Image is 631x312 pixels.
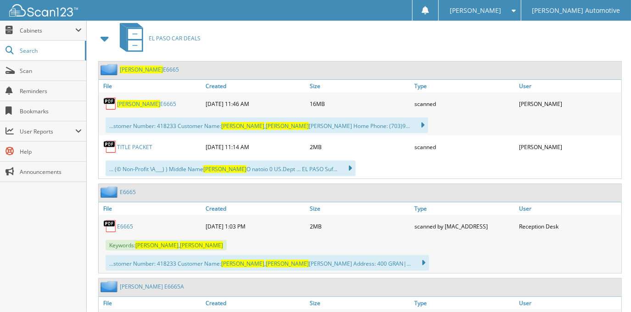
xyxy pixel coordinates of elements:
[101,281,120,292] img: folder2.png
[117,223,133,230] a: E6665
[412,138,517,156] div: scanned
[120,283,184,290] a: [PERSON_NAME] E6665A
[412,80,517,92] a: Type
[308,217,413,235] div: 2MB
[20,148,82,156] span: Help
[517,80,621,92] a: User
[117,143,152,151] a: TITLE PACKET
[450,8,501,13] span: [PERSON_NAME]
[308,202,413,215] a: Size
[412,202,517,215] a: Type
[101,186,120,198] img: folder2.png
[20,128,75,135] span: User Reports
[120,188,136,196] a: E6665
[517,95,621,113] div: [PERSON_NAME]
[20,27,75,34] span: Cabinets
[221,260,264,267] span: [PERSON_NAME]
[203,80,308,92] a: Created
[203,217,308,235] div: [DATE] 1:03 PM
[266,122,309,130] span: [PERSON_NAME]
[308,138,413,156] div: 2MB
[532,8,620,13] span: [PERSON_NAME] Automotive
[103,97,117,111] img: PDF.png
[99,202,203,215] a: File
[106,240,227,251] span: Keywords: ,
[99,80,203,92] a: File
[9,4,78,17] img: scan123-logo-white.svg
[106,255,429,271] div: ...stomer Number: 418233 Customer Name: , [PERSON_NAME] Address: 400 GRAN|...
[106,161,356,176] div: ... (© Non-Profit \A___) ) Middle Name O natoio 0 US.Dept ... EL PASO Suf...
[203,297,308,309] a: Created
[20,87,82,95] span: Reminders
[517,217,621,235] div: Reception Desk
[308,95,413,113] div: 16MB
[135,241,179,249] span: [PERSON_NAME]
[203,138,308,156] div: [DATE] 11:14 AM
[308,80,413,92] a: Size
[203,165,246,173] span: [PERSON_NAME]
[120,66,179,73] a: [PERSON_NAME]E6665
[585,268,631,312] iframe: Chat Widget
[517,202,621,215] a: User
[308,297,413,309] a: Size
[412,217,517,235] div: scanned by [MAC_ADDRESS]
[203,95,308,113] div: [DATE] 11:46 AM
[180,241,223,249] span: [PERSON_NAME]
[20,107,82,115] span: Bookmarks
[106,117,428,133] div: ...stomer Number: 418233 Customer Name: , [PERSON_NAME] Home Phone: (703)9...
[517,138,621,156] div: [PERSON_NAME]
[101,64,120,75] img: folder2.png
[221,122,264,130] span: [PERSON_NAME]
[517,297,621,309] a: User
[117,100,160,108] span: [PERSON_NAME]
[203,202,308,215] a: Created
[412,297,517,309] a: Type
[20,67,82,75] span: Scan
[117,100,176,108] a: [PERSON_NAME]E6665
[266,260,309,267] span: [PERSON_NAME]
[20,168,82,176] span: Announcements
[103,140,117,154] img: PDF.png
[20,47,80,55] span: Search
[149,34,201,42] span: EL PASO CAR DEALS
[103,219,117,233] img: PDF.png
[99,297,203,309] a: File
[120,66,163,73] span: [PERSON_NAME]
[412,95,517,113] div: scanned
[114,20,201,56] a: EL PASO CAR DEALS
